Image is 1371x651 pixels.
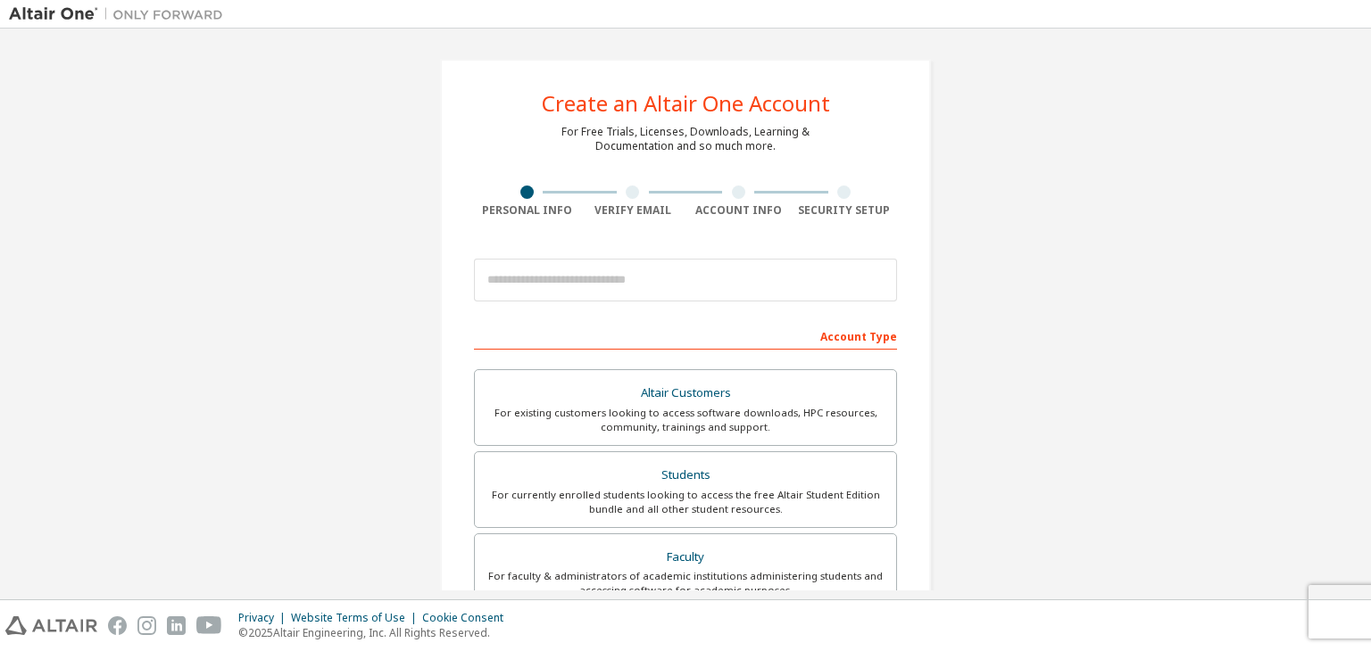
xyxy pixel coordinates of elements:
[196,616,222,635] img: youtube.svg
[474,321,897,350] div: Account Type
[580,203,686,218] div: Verify Email
[238,611,291,625] div: Privacy
[486,569,885,597] div: For faculty & administrators of academic institutions administering students and accessing softwa...
[486,545,885,570] div: Faculty
[486,406,885,434] div: For existing customers looking to access software downloads, HPC resources, community, trainings ...
[137,616,156,635] img: instagram.svg
[685,203,792,218] div: Account Info
[167,616,186,635] img: linkedin.svg
[486,488,885,516] div: For currently enrolled students looking to access the free Altair Student Edition bundle and all ...
[422,611,514,625] div: Cookie Consent
[5,616,97,635] img: altair_logo.svg
[542,93,830,114] div: Create an Altair One Account
[9,5,232,23] img: Altair One
[238,625,514,640] p: © 2025 Altair Engineering, Inc. All Rights Reserved.
[486,381,885,406] div: Altair Customers
[486,463,885,488] div: Students
[291,611,422,625] div: Website Terms of Use
[108,616,127,635] img: facebook.svg
[561,125,810,153] div: For Free Trials, Licenses, Downloads, Learning & Documentation and so much more.
[474,203,580,218] div: Personal Info
[792,203,898,218] div: Security Setup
